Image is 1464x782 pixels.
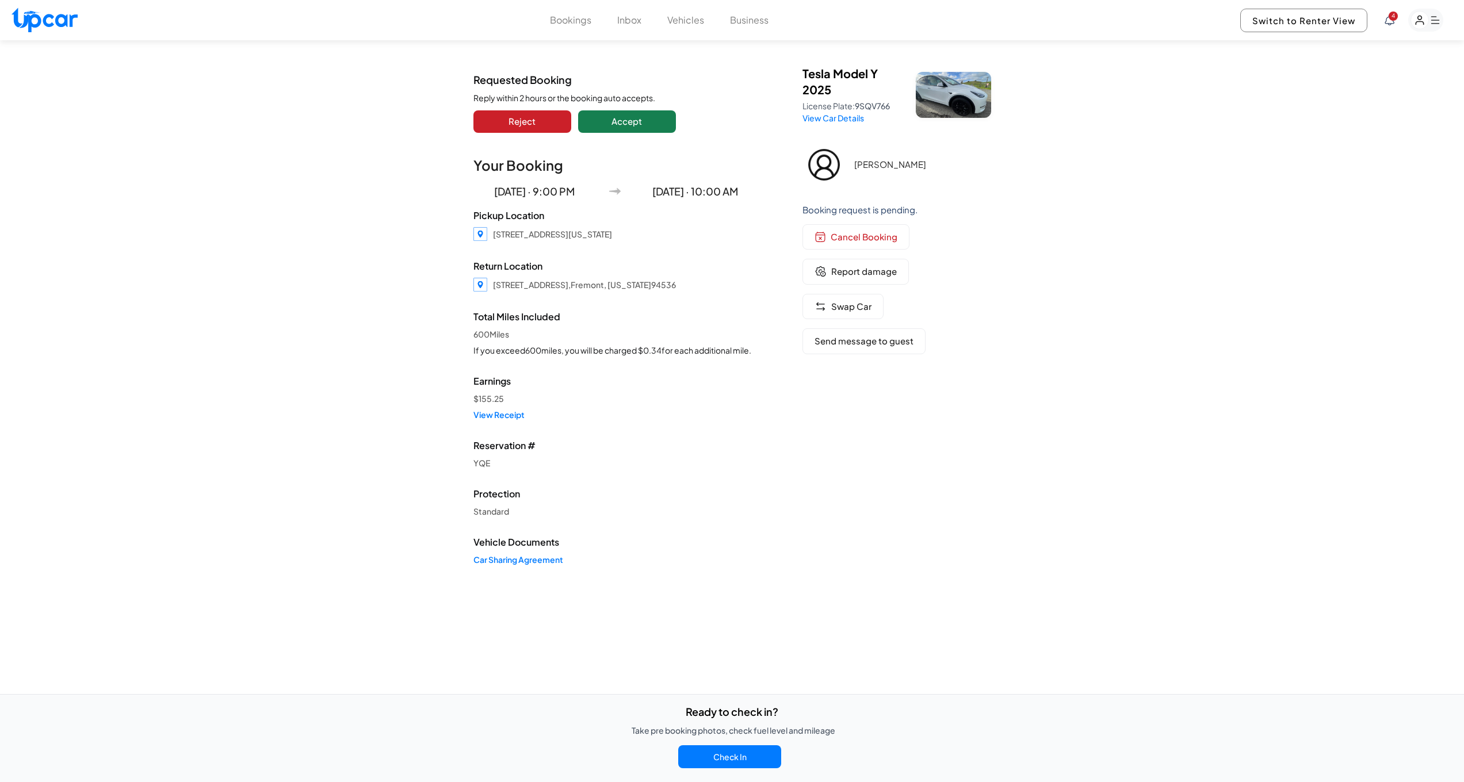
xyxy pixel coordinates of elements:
a: View Car Details [802,113,864,123]
span: Protection [473,487,756,501]
button: Inbox [617,13,641,27]
img: rating [815,266,827,277]
span: 600 Miles [473,328,756,340]
button: Vehicles [667,13,704,27]
p: Take pre booking photos, check fuel level and mileage [632,724,835,736]
span: Vehicle Documents [473,535,756,549]
div: [STREET_ADDRESS], Fremont , [US_STATE] 94536 [493,279,676,290]
div: If you exceed 600 miles, you will be charged $ 0.34 for each additional mile. [473,344,756,356]
button: swap carSwap Car [802,294,884,320]
img: swap car [815,301,827,312]
span: Cancel Booking [831,231,897,244]
button: Business [730,13,769,27]
p: [DATE] · 9:00 PM [473,183,595,200]
h3: Requested Booking [473,75,747,85]
p: [DATE] · 10:00 AM [634,183,756,200]
img: Tesla Model Y 2025 [916,72,991,118]
span: Earnings [473,374,756,388]
button: Switch to Renter View [1240,9,1367,32]
div: $ 155.25 [473,393,756,404]
img: Arrow Icon [609,185,621,197]
p: Ready to check in? [686,704,778,720]
div: [STREET_ADDRESS][US_STATE] [493,228,612,240]
button: cancel bookingCancel Booking [802,224,909,250]
img: cancel booking [815,231,826,243]
h3: [PERSON_NAME] [854,159,987,170]
p: License Plate: [802,100,902,112]
button: Send message to guest [802,328,926,354]
span: Return Location [473,259,756,273]
img: Location Icon [473,278,487,292]
a: View Receipt [473,409,756,420]
span: 9SQV766 [855,101,890,111]
span: You have new notifications [1389,11,1398,21]
span: Report damage [831,265,897,278]
h1: Your Booking [473,156,756,174]
button: Check In [678,745,781,768]
h3: Tesla Model Y 2025 [802,66,902,98]
button: Bookings [550,13,591,27]
button: Reject [473,110,571,133]
span: Reservation # [473,439,756,453]
img: Dominique Apodaca Profile [802,143,846,186]
a: Car Sharing Agreement [473,554,756,565]
span: Pickup Location [473,209,756,223]
span: Swap Car [831,300,871,313]
div: YQE [473,457,756,469]
button: Accept [578,110,676,133]
span: Total Miles Included [473,310,756,324]
img: Location Icon [473,227,487,241]
a: Standard [473,505,756,517]
div: Reply within 2 hours or the booking auto accepts. [473,92,747,103]
h6: Booking request is pending. [802,205,991,215]
button: ratingReport damage [802,259,909,285]
img: Upcar Logo [12,7,78,32]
